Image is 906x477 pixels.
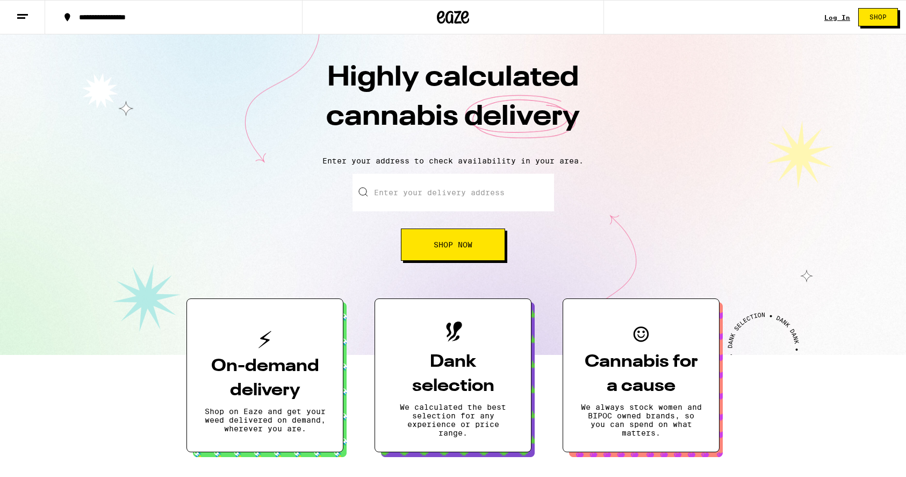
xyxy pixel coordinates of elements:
p: Shop on Eaze and get your weed delivered on demand, wherever you are. [204,407,326,433]
button: Shop Now [401,229,505,261]
h3: Dank selection [392,350,514,398]
h1: Highly calculated cannabis delivery [265,59,641,148]
button: Cannabis for a causeWe always stock women and BIPOC owned brands, so you can spend on what matters. [563,298,720,452]
h3: Cannabis for a cause [580,350,702,398]
h3: On-demand delivery [204,354,326,403]
span: Shop [869,14,887,20]
a: Log In [824,14,850,21]
p: We calculated the best selection for any experience or price range. [392,403,514,437]
p: Enter your address to check availability in your area. [11,156,895,165]
button: Shop [858,8,898,26]
button: On-demand deliveryShop on Eaze and get your weed delivered on demand, wherever you are. [186,298,343,452]
p: We always stock women and BIPOC owned brands, so you can spend on what matters. [580,403,702,437]
button: Dank selectionWe calculated the best selection for any experience or price range. [375,298,531,452]
a: Shop [850,8,906,26]
span: Shop Now [434,241,472,248]
input: Enter your delivery address [353,174,554,211]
